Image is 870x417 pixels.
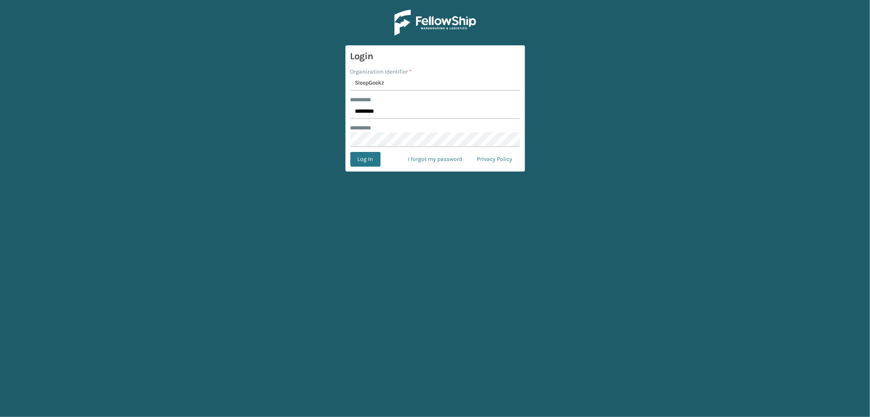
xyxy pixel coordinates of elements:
[470,152,520,167] a: Privacy Policy
[394,10,476,36] img: Logo
[350,50,520,62] h3: Login
[401,152,470,167] a: I forgot my password
[350,67,412,76] label: Organization Identifier
[350,152,381,167] button: Log In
